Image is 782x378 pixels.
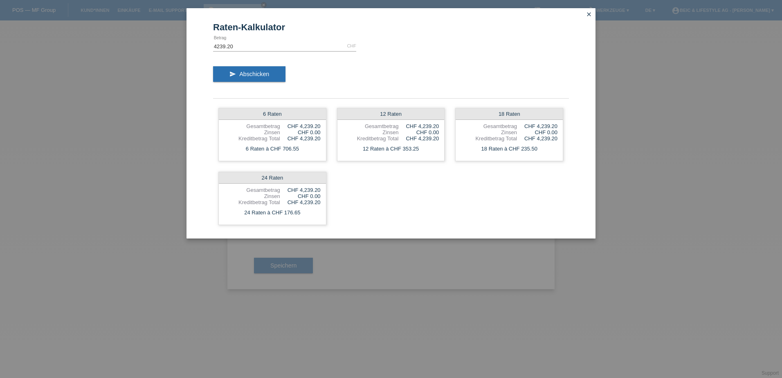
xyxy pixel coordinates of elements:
[280,129,321,135] div: CHF 0.00
[461,135,517,142] div: Kreditbetrag Total
[224,193,280,199] div: Zinsen
[280,193,321,199] div: CHF 0.00
[280,199,321,205] div: CHF 4,239.20
[239,71,269,77] span: Abschicken
[213,22,569,32] h1: Raten-Kalkulator
[337,144,445,154] div: 12 Raten à CHF 353.25
[517,135,557,142] div: CHF 4,239.20
[224,199,280,205] div: Kreditbetrag Total
[517,123,557,129] div: CHF 4,239.20
[337,108,445,120] div: 12 Raten
[343,129,399,135] div: Zinsen
[398,129,439,135] div: CHF 0.00
[343,135,399,142] div: Kreditbetrag Total
[280,135,321,142] div: CHF 4,239.20
[224,135,280,142] div: Kreditbetrag Total
[213,66,285,82] button: send Abschicken
[280,123,321,129] div: CHF 4,239.20
[456,144,563,154] div: 18 Raten à CHF 235.50
[584,10,594,20] a: close
[280,187,321,193] div: CHF 4,239.20
[347,43,356,48] div: CHF
[343,123,399,129] div: Gesamtbetrag
[224,123,280,129] div: Gesamtbetrag
[224,129,280,135] div: Zinsen
[461,129,517,135] div: Zinsen
[398,123,439,129] div: CHF 4,239.20
[398,135,439,142] div: CHF 4,239.20
[224,187,280,193] div: Gesamtbetrag
[517,129,557,135] div: CHF 0.00
[219,108,326,120] div: 6 Raten
[586,11,592,18] i: close
[461,123,517,129] div: Gesamtbetrag
[219,207,326,218] div: 24 Raten à CHF 176.65
[229,71,236,77] i: send
[456,108,563,120] div: 18 Raten
[219,144,326,154] div: 6 Raten à CHF 706.55
[219,172,326,184] div: 24 Raten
